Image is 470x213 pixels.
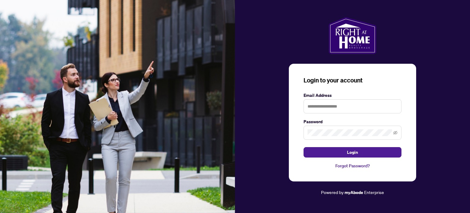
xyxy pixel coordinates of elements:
label: Email Address [304,92,401,99]
span: Login [347,147,358,157]
img: ma-logo [329,17,376,54]
a: Forgot Password? [304,162,401,169]
a: myAbode [345,189,363,196]
button: Login [304,147,401,158]
span: Powered by [321,189,344,195]
span: Enterprise [364,189,384,195]
h3: Login to your account [304,76,401,85]
span: eye-invisible [393,131,397,135]
label: Password [304,118,401,125]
